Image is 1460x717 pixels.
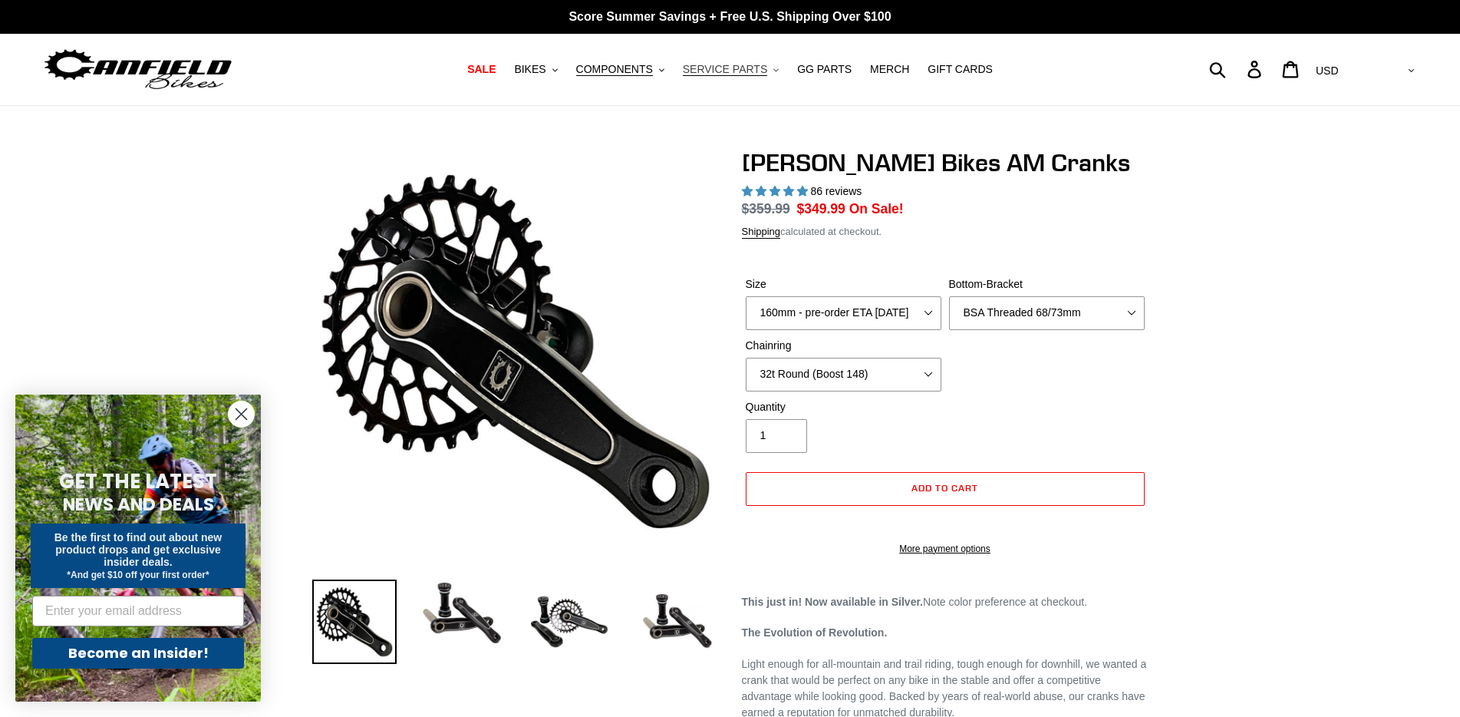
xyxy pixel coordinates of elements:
button: BIKES [506,59,565,80]
label: Size [746,276,941,292]
span: MERCH [870,63,909,76]
span: 86 reviews [810,185,862,197]
span: NEWS AND DEALS [63,492,214,517]
button: COMPONENTS [569,59,672,80]
span: GET THE LATEST [59,468,217,495]
span: SERVICE PARTS [683,63,767,76]
label: Quantity [746,399,941,415]
span: BIKES [514,63,545,76]
span: *And get $10 off your first order* [67,570,209,580]
span: 4.97 stars [742,185,811,197]
label: Chainring [746,338,941,354]
a: GIFT CARDS [920,59,1000,80]
img: Load image into Gallery viewer, Canfield Bikes AM Cranks [312,580,397,664]
strong: The Evolution of Revolution. [742,626,888,639]
h1: [PERSON_NAME] Bikes AM Cranks [742,148,1149,177]
span: GIFT CARDS [928,63,993,76]
a: MERCH [862,59,917,80]
button: Add to cart [746,472,1145,506]
s: $359.99 [742,201,790,216]
p: Note color preference at checkout. [742,594,1149,610]
span: SALE [467,63,496,76]
span: On Sale! [849,199,904,219]
span: Be the first to find out about new product drops and get exclusive insider deals. [54,531,222,568]
a: SALE [460,59,503,80]
img: Load image into Gallery viewer, Canfield Cranks [420,580,504,647]
img: Canfield Bikes [42,45,234,94]
button: SERVICE PARTS [675,59,786,80]
img: Load image into Gallery viewer, Canfield Bikes AM Cranks [527,580,611,664]
strong: This just in! Now available in Silver. [742,596,924,608]
span: GG PARTS [797,63,852,76]
a: Shipping [742,226,781,239]
a: More payment options [746,542,1145,556]
span: COMPONENTS [576,63,653,76]
input: Enter your email address [32,596,244,626]
button: Become an Insider! [32,638,244,669]
input: Search [1218,52,1257,86]
img: Load image into Gallery viewer, CANFIELD-AM_DH-CRANKS [634,580,719,664]
button: Close dialog [228,401,255,428]
div: calculated at checkout. [742,224,1149,240]
span: Add to cart [911,482,978,494]
label: Bottom-Bracket [949,276,1145,292]
a: GG PARTS [789,59,859,80]
span: $349.99 [797,201,845,216]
